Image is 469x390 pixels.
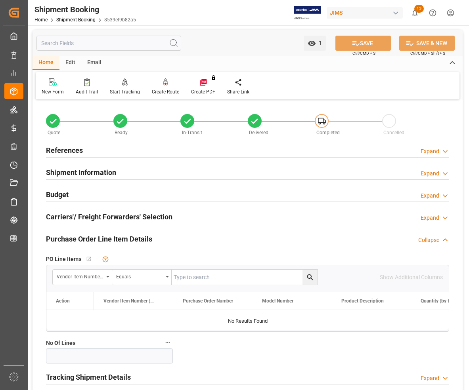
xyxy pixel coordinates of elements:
button: SAVE & NEW [399,36,455,51]
button: Help Center [424,4,442,22]
div: Shipment Booking [34,4,136,15]
button: SAVE [335,36,391,51]
a: Home [34,17,48,23]
div: Collapse [418,236,439,244]
span: 1 [316,40,322,46]
div: Home [33,56,59,70]
div: Email [81,56,107,70]
span: Cancelled [383,130,404,135]
div: Start Tracking [110,88,140,95]
div: Edit [59,56,81,70]
span: 13 [414,5,424,13]
h2: Purchase Order Line Item Details [46,234,152,244]
span: In-Transit [182,130,202,135]
button: open menu [112,270,172,285]
input: Search Fields [36,36,181,51]
h2: Shipment Information [46,167,116,178]
h2: Tracking Shipment Details [46,372,131,382]
button: open menu [53,270,112,285]
div: Expand [421,169,439,178]
span: Delivered [249,130,268,135]
span: Quote [48,130,60,135]
span: Ready [115,130,128,135]
div: Expand [421,214,439,222]
span: Ctrl/CMD + Shift + S [410,50,445,56]
div: JIMS [327,7,403,19]
div: Create Route [152,88,179,95]
span: Product Description [341,298,384,304]
button: JIMS [327,5,406,20]
span: Model Number [262,298,293,304]
h2: Carriers'/ Freight Forwarders' Selection [46,211,172,222]
div: New Form [42,88,64,95]
button: show 13 new notifications [406,4,424,22]
span: No Of Lines [46,339,75,347]
span: Completed [316,130,340,135]
img: Exertis%20JAM%20-%20Email%20Logo.jpg_1722504956.jpg [294,6,321,20]
div: Vendor Item Number (By The Supplier) [57,271,103,280]
div: Share Link [227,88,249,95]
div: Equals [116,271,163,280]
div: Expand [421,374,439,382]
span: Ctrl/CMD + S [352,50,375,56]
div: Expand [421,147,439,156]
button: search button [302,270,318,285]
a: Shipment Booking [56,17,96,23]
span: PO Line Items [46,255,81,263]
h2: References [46,145,83,156]
button: open menu [304,36,326,51]
span: Purchase Order Number [183,298,233,304]
button: No Of Lines [163,337,173,348]
div: Action [56,298,70,304]
input: Type to search [172,270,318,285]
div: Audit Trail [76,88,98,95]
span: Vendor Item Number (By The Supplier) [103,298,157,304]
div: Expand [421,192,439,200]
h2: Budget [46,189,69,200]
